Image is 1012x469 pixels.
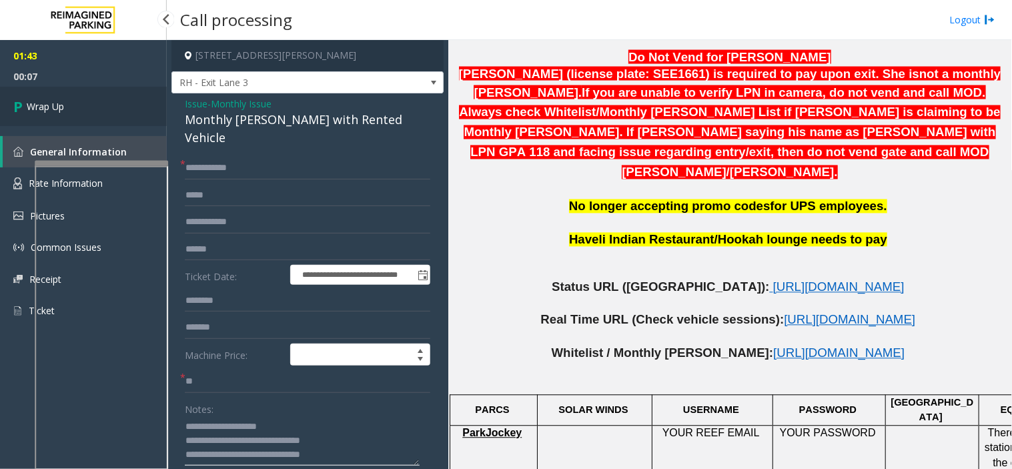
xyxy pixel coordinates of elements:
span: YOUR REEF EMAIL [662,428,760,439]
span: ParkJockey [462,428,522,439]
img: logout [985,13,995,27]
a: [URL][DOMAIN_NAME] [773,283,905,294]
span: PARCS [475,405,509,416]
span: Common Issues [31,241,101,254]
a: Logout [950,13,995,27]
span: Pictures [30,209,65,222]
a: ParkJockey [462,428,522,439]
span: USERNAME [683,405,739,416]
span: Real Time URL (Check vehicle sessions): [540,313,784,327]
span: General Information [30,145,127,158]
a: [URL][DOMAIN_NAME] [784,316,915,326]
span: Decrease value [411,355,430,366]
span: Haveli Indian Restaurant/Hookah lounge needs to pay [569,233,887,247]
span: - [207,97,272,110]
img: 'icon' [13,305,22,317]
span: Receipt [29,273,61,286]
span: SOLAR WINDS [558,405,628,416]
span: Ticket [29,304,55,317]
span: PASSWORD [799,405,857,416]
span: Wrap Up [27,99,64,113]
div: Monthly [PERSON_NAME] with Rented Vehicle [185,111,430,147]
label: Ticket Date: [181,265,287,285]
span: [URL][DOMAIN_NAME] [773,346,905,360]
span: Whitelist / Monthly [PERSON_NAME]: [552,346,774,360]
img: 'icon' [13,211,23,220]
span: for UPS employees. [771,199,887,213]
img: 'icon' [13,177,22,189]
span: [URL][DOMAIN_NAME] [784,313,915,327]
label: Notes: [185,398,213,416]
span: [GEOGRAPHIC_DATA] [891,398,974,423]
a: General Information [3,136,167,167]
span: [PERSON_NAME] (license plate: SEE1661) is required to pay upon exit. She is [459,67,919,81]
img: 'icon' [13,275,23,284]
h4: [STREET_ADDRESS][PERSON_NAME] [171,40,444,71]
span: No longer accepting promo codes [569,199,771,213]
span: RH - Exit Lane 3 [172,72,389,93]
span: Increase value [411,344,430,355]
img: 'icon' [13,242,24,253]
span: Monthly Issue [211,97,272,111]
h3: Call processing [173,3,299,36]
label: Machine Price: [181,344,287,366]
span: Toggle popup [415,266,430,284]
span: If you are unable to verify LPN in camera, do not vend and call MOD. Always check Whitelist/Month... [459,85,1001,179]
span: YOUR PASSWORD [780,428,876,439]
span: not a monthly [PERSON_NAME]. [459,67,1001,99]
span: Rate Information [29,177,103,189]
a: [URL][DOMAIN_NAME] [773,349,905,360]
span: Status URL ([GEOGRAPHIC_DATA]): [552,280,769,294]
img: 'icon' [13,147,23,157]
span: Issue [185,97,207,111]
span: Do Not Vend for [PERSON_NAME] [628,50,831,64]
span: [URL][DOMAIN_NAME] [773,280,905,294]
